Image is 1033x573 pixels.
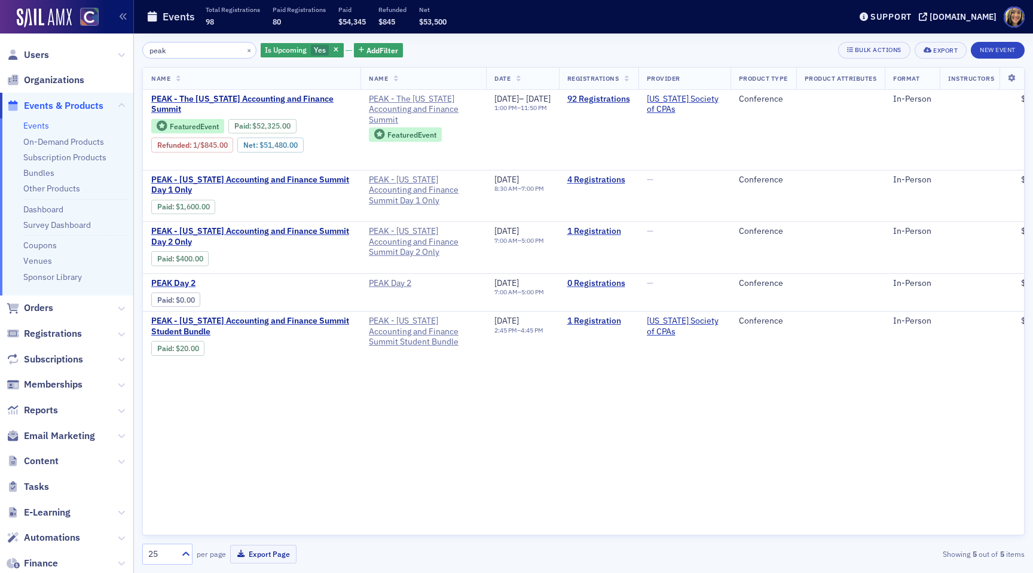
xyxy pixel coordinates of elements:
a: Users [7,48,49,62]
a: PEAK Day 2 [369,278,478,289]
div: – [494,327,543,334]
a: Subscription Products [23,152,106,163]
span: : [234,121,253,130]
span: [DATE] [494,93,519,104]
a: Survey Dashboard [23,220,91,230]
time: 2:45 PM [494,326,517,334]
span: Orders [24,301,53,315]
span: Memberships [24,378,82,391]
span: Format [893,74,919,83]
div: Paid: 137 - $5232500 [228,119,297,133]
div: Support [870,11,912,22]
span: — [647,278,653,288]
div: – [494,185,544,193]
a: Paid [157,254,172,263]
a: Registrations [7,327,82,340]
a: 1 Registration [567,226,630,237]
a: Bundles [23,167,54,178]
a: Content [7,455,59,468]
time: 7:00 AM [494,236,518,245]
a: Paid [234,121,249,130]
a: On-Demand Products [23,136,104,147]
span: [DATE] [526,93,551,104]
a: 1 Registration [567,316,630,327]
p: Total Registrations [206,5,260,14]
a: PEAK - [US_STATE] Accounting and Finance Summit Day 1 Only [151,175,352,196]
p: Refunded [378,5,407,14]
span: Registrations [24,327,82,340]
div: Conference [739,316,788,327]
a: PEAK - [US_STATE] Accounting and Finance Summit Day 1 Only [369,175,478,206]
div: [DOMAIN_NAME] [930,11,997,22]
div: Bulk Actions [855,47,901,53]
span: [DATE] [494,278,519,288]
a: Other Products [23,183,80,194]
a: [US_STATE] Society of CPAs [647,94,722,115]
button: × [244,44,255,55]
span: Instructors [948,74,994,83]
time: 7:00 AM [494,288,518,296]
p: Paid Registrations [273,5,326,14]
a: Paid [157,344,172,353]
a: Subscriptions [7,353,83,366]
span: PEAK - The Colorado Accounting and Finance Summit [369,94,478,126]
div: Conference [739,175,788,185]
div: Refunded: 137 - $5232500 [151,138,233,152]
span: E-Learning [24,506,71,519]
span: PEAK - The Colorado Accounting and Finance Summit [151,94,352,115]
span: $0.00 [176,295,195,304]
span: PEAK - Colorado Accounting and Finance Summit Student Bundle [151,316,352,337]
button: Export Page [230,545,297,563]
div: Paid: 7 - $160000 [151,200,215,214]
span: Name [369,74,388,83]
span: : [157,202,176,211]
time: 1:00 PM [494,103,517,112]
div: Paid: 2 - $2000 [151,341,204,355]
button: New Event [971,42,1025,59]
div: Paid: 0 - $0 [151,292,200,307]
span: Content [24,455,59,468]
span: : [157,141,193,150]
a: 0 Registrations [567,278,630,289]
a: [US_STATE] Society of CPAs [647,316,722,337]
span: $845.00 [200,141,228,150]
time: 4:45 PM [521,326,543,334]
span: Subscriptions [24,353,83,366]
div: Conference [739,226,788,237]
span: [DATE] [494,174,519,185]
a: Sponsor Library [23,272,82,282]
img: SailAMX [17,8,72,28]
span: Reports [24,404,58,417]
span: $53,500 [419,17,447,26]
span: Yes [314,45,326,54]
p: Net [419,5,447,14]
a: E-Learning [7,506,71,519]
a: PEAK Day 2 [151,278,352,289]
button: [DOMAIN_NAME] [919,13,1001,21]
div: – [494,94,551,105]
div: Featured Event [369,127,442,142]
input: Search… [142,42,256,59]
div: In-Person [893,278,931,289]
div: In-Person [893,94,931,105]
a: Coupons [23,240,57,251]
p: Paid [338,5,366,14]
button: AddFilter [354,43,403,58]
span: Is Upcoming [265,45,307,54]
span: Colorado Society of CPAs [647,316,722,337]
img: SailAMX [80,8,99,26]
div: Conference [739,278,788,289]
div: Net: $5148000 [237,138,303,152]
button: Bulk Actions [838,42,910,59]
span: Users [24,48,49,62]
span: PEAK - Colorado Accounting and Finance Summit Day 1 Only [369,175,478,206]
a: Memberships [7,378,82,391]
time: 5:00 PM [521,236,544,245]
span: PEAK - Colorado Accounting and Finance Summit Student Bundle [369,316,478,348]
span: 98 [206,17,214,26]
span: $51,480.00 [259,141,298,150]
a: Finance [7,557,58,570]
span: Product Attributes [805,74,876,83]
a: Organizations [7,74,84,87]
